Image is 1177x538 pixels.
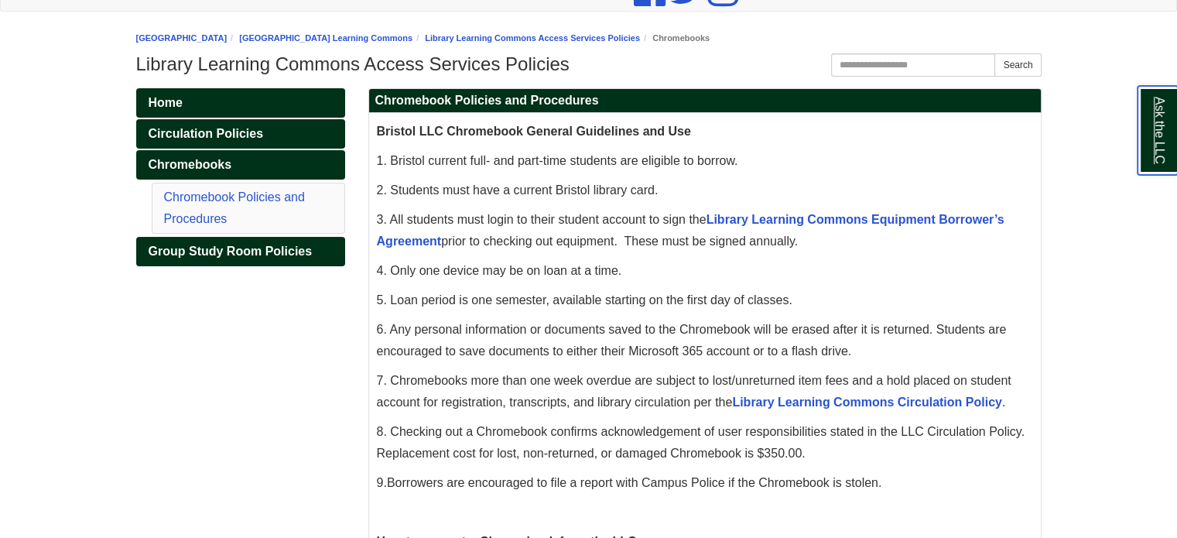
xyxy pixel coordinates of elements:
span: Home [149,96,183,109]
span: 7. Chromebooks more than one week overdue are subject to lost/unreturned item fees and a hold pla... [377,374,1011,409]
a: [GEOGRAPHIC_DATA] Learning Commons [239,33,412,43]
li: Chromebooks [640,31,710,46]
span: Chromebooks [149,158,232,171]
span: Bristol LLC Chromebook General Guidelines and Use [377,125,691,138]
span: Borrowers are encouraged to file a report with Campus Police if the Chromebook is stolen. [387,476,881,489]
span: 9 [377,476,384,489]
h2: Chromebook Policies and Procedures [369,89,1041,113]
div: Guide Pages [136,88,345,266]
span: 8. Checking out a Chromebook confirms acknowledgement of user responsibilities stated in the LLC ... [377,425,1025,460]
span: Circulation Policies [149,127,263,140]
span: 1. Bristol current full- and part-time students are eligible to borrow. [377,154,738,167]
a: Library Learning Commons Access Services Policies [425,33,640,43]
span: 6. Any personal information or documents saved to the Chromebook will be erased after it is retur... [377,323,1007,358]
p: . [377,472,1033,494]
button: Search [994,53,1041,77]
a: Home [136,88,345,118]
span: Group Study Room Policies [149,245,313,258]
a: [GEOGRAPHIC_DATA] [136,33,228,43]
a: Chromebooks [136,150,345,180]
nav: breadcrumb [136,31,1042,46]
span: 5. Loan period is one semester, available starting on the first day of classes. [377,293,792,307]
a: Library Learning Commons Circulation Policy [732,396,1002,409]
span: 2. Students must have a current Bristol library card. [377,183,659,197]
span: 3. All students must login to their student account to sign the prior to checking out equipment. ... [377,213,1004,248]
h1: Library Learning Commons Access Services Policies [136,53,1042,75]
a: Chromebook Policies and Procedures [164,190,305,225]
a: Circulation Policies [136,119,345,149]
a: Group Study Room Policies [136,237,345,266]
span: 4. Only one device may be on loan at a time. [377,264,622,277]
